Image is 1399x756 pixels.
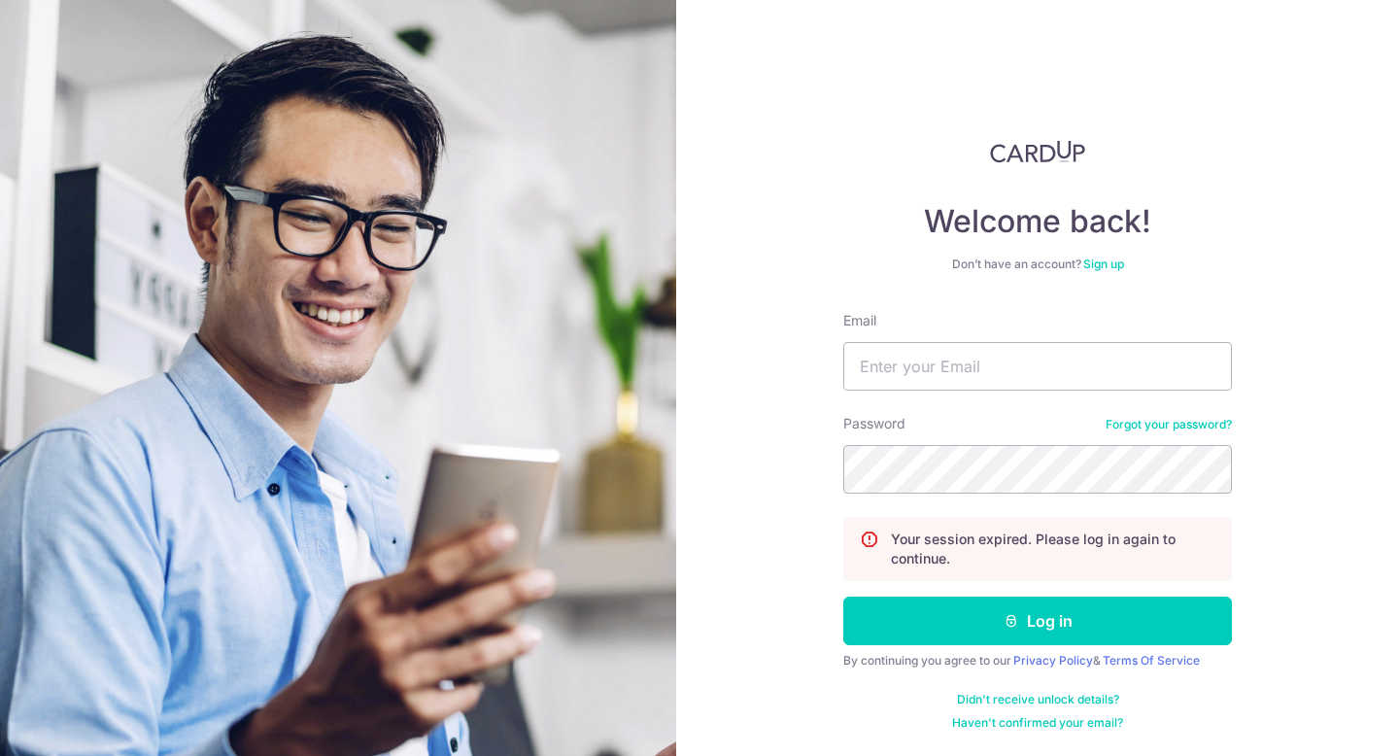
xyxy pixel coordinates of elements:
h4: Welcome back! [843,202,1232,241]
div: Don’t have an account? [843,257,1232,272]
img: CardUp Logo [990,140,1085,163]
a: Sign up [1083,257,1124,271]
a: Forgot your password? [1106,417,1232,432]
p: Your session expired. Please log in again to continue. [891,530,1215,568]
a: Terms Of Service [1103,653,1200,668]
a: Haven't confirmed your email? [952,715,1123,731]
input: Enter your Email [843,342,1232,391]
label: Password [843,414,905,433]
a: Didn't receive unlock details? [957,692,1119,707]
div: By continuing you agree to our & [843,653,1232,669]
button: Log in [843,597,1232,645]
a: Privacy Policy [1013,653,1093,668]
label: Email [843,311,876,330]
